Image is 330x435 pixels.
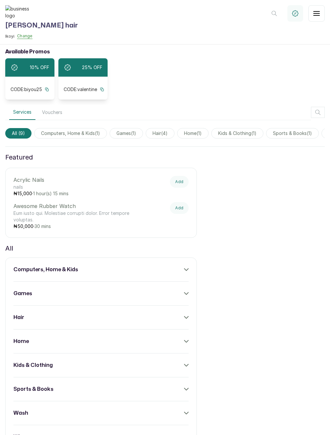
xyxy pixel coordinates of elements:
p: Featured [5,152,197,162]
span: 50,000 [17,223,33,229]
h3: hair [13,313,24,321]
div: CODE: [64,86,97,93]
span: All (9) [5,128,31,139]
h2: Available Promos [5,48,325,56]
p: Acrylic Nails [13,176,136,184]
h1: [PERSON_NAME] hair [5,20,78,31]
button: Vouchers [38,105,66,120]
div: 25% OFF [82,64,102,71]
h3: computers, home & kids [13,266,78,274]
span: 30 mins [34,223,51,229]
span: valentine [77,86,97,92]
span: games(1) [110,128,143,139]
button: Add [170,202,189,214]
span: Ikoyi [5,34,14,39]
p: ₦ · [13,223,136,230]
span: biyou25 [24,86,42,92]
span: 1 hour(s) 15 mins [33,191,69,196]
p: nails [13,184,136,190]
button: Services [9,105,35,120]
p: Awesome Rubber Watch [13,202,136,210]
p: All [5,243,13,254]
h3: wash [13,409,28,417]
button: IkoyiChange [5,33,78,39]
h3: sports & books [13,385,53,393]
div: CODE: [10,86,42,93]
h3: kids & clothing [13,361,53,369]
img: business logo [5,5,31,19]
p: ₦ · [13,190,136,197]
div: 10% OFF [30,64,49,71]
p: Eum iusto qui. Molestiae corrupti dolor. Error tempore voluptas. [13,210,136,223]
button: Change [17,33,32,39]
h3: home [13,337,29,345]
span: home(1) [177,128,209,139]
span: kids & clothing(1) [211,128,263,139]
span: sports & books(1) [266,128,319,139]
h3: games [13,290,32,297]
span: hair(4) [146,128,175,139]
button: Add [170,176,189,188]
span: computers, home & kids(1) [34,128,107,139]
span: 15,000 [17,191,32,196]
